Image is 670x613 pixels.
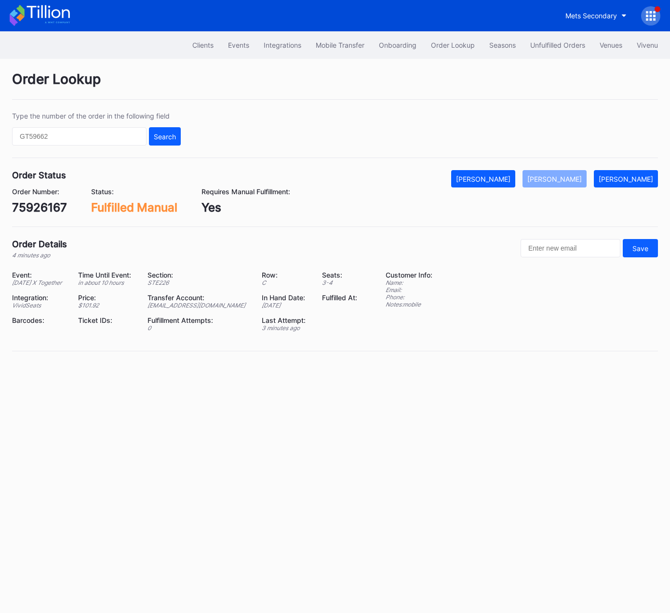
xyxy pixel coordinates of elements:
[308,36,372,54] button: Mobile Transfer
[192,41,214,49] div: Clients
[456,175,510,183] div: [PERSON_NAME]
[565,12,617,20] div: Mets Secondary
[201,187,290,196] div: Requires Manual Fulfillment:
[386,279,432,286] div: Name:
[262,293,310,302] div: In Hand Date:
[594,170,658,187] button: [PERSON_NAME]
[322,271,362,279] div: Seats:
[431,41,475,49] div: Order Lookup
[185,36,221,54] button: Clients
[623,239,658,257] button: Save
[262,302,310,309] div: [DATE]
[322,293,362,302] div: Fulfilled At:
[78,271,135,279] div: Time Until Event:
[530,41,585,49] div: Unfulfilled Orders
[201,200,290,214] div: Yes
[558,7,634,25] button: Mets Secondary
[12,112,181,120] div: Type the number of the order in the following field
[592,36,630,54] button: Venues
[316,41,364,49] div: Mobile Transfer
[12,170,66,180] div: Order Status
[91,200,177,214] div: Fulfilled Manual
[147,324,250,332] div: 0
[228,41,249,49] div: Events
[78,279,135,286] div: in about 10 hours
[521,239,620,257] input: Enter new email
[256,36,308,54] button: Integrations
[12,316,66,324] div: Barcodes:
[12,200,67,214] div: 75926167
[78,293,135,302] div: Price:
[386,301,432,308] div: Notes: mobile
[262,316,310,324] div: Last Attempt:
[599,175,653,183] div: [PERSON_NAME]
[379,41,416,49] div: Onboarding
[78,302,135,309] div: $ 101.92
[630,36,665,54] button: Vivenu
[424,36,482,54] button: Order Lookup
[322,279,362,286] div: 3 - 4
[372,36,424,54] button: Onboarding
[523,36,592,54] button: Unfulfilled Orders
[154,133,176,141] div: Search
[12,187,67,196] div: Order Number:
[78,316,135,324] div: Ticket IDs:
[12,271,66,279] div: Event:
[264,41,301,49] div: Integrations
[637,41,658,49] div: Vivenu
[632,244,648,253] div: Save
[262,324,310,332] div: 3 minutes ago
[147,279,250,286] div: STE226
[12,252,67,259] div: 4 minutes ago
[12,302,66,309] div: VividSeats
[147,293,250,302] div: Transfer Account:
[12,279,66,286] div: [DATE] X Together
[147,316,250,324] div: Fulfillment Attempts:
[221,36,256,54] button: Events
[386,293,432,301] div: Phone:
[91,187,177,196] div: Status:
[482,36,523,54] button: Seasons
[147,271,250,279] div: Section:
[147,302,250,309] div: [EMAIL_ADDRESS][DOMAIN_NAME]
[386,271,432,279] div: Customer Info:
[262,271,310,279] div: Row:
[262,279,310,286] div: C
[12,71,658,100] div: Order Lookup
[523,170,587,187] button: [PERSON_NAME]
[600,41,622,49] div: Venues
[527,175,582,183] div: [PERSON_NAME]
[489,41,516,49] div: Seasons
[12,239,67,249] div: Order Details
[12,293,66,302] div: Integration:
[451,170,515,187] button: [PERSON_NAME]
[12,127,147,146] input: GT59662
[149,127,181,146] button: Search
[386,286,432,293] div: Email:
